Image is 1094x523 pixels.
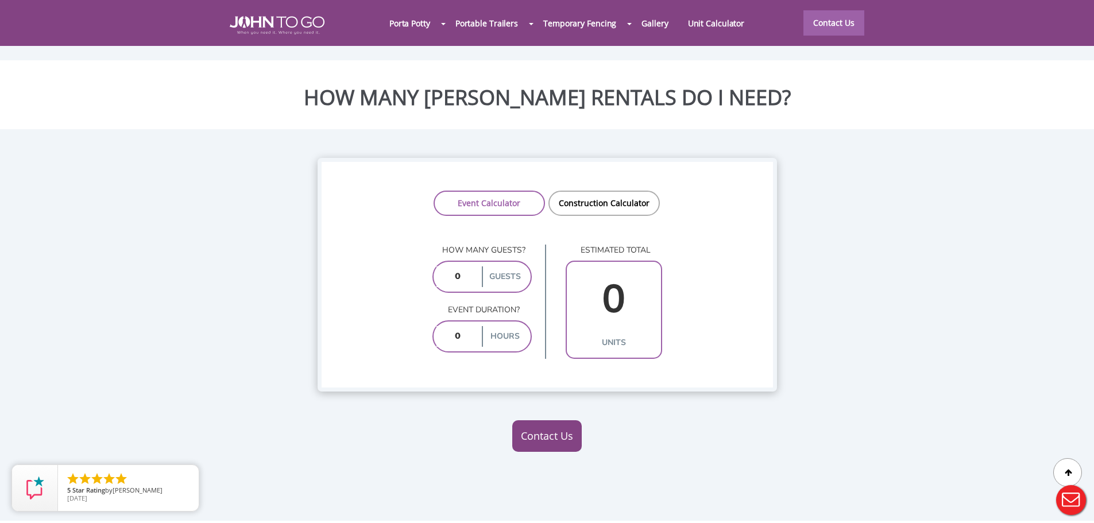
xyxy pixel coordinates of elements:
li:  [114,472,128,486]
a: Gallery [632,11,678,36]
span: 5 [67,486,71,494]
a: Unit Calculator [678,11,755,36]
a: Portable Trailers [446,11,528,36]
span: Star Rating [72,486,105,494]
li:  [78,472,92,486]
a: Contact Us [512,420,582,452]
li:  [102,472,116,486]
label: guests [482,266,528,287]
p: Event duration? [432,304,532,316]
p: estimated total [566,245,662,256]
a: Temporary Fencing [534,11,626,36]
input: 0 [570,266,658,332]
label: units [570,332,658,353]
a: Porta Potty [380,11,440,36]
input: 0 [436,266,480,287]
span: by [67,487,190,495]
input: 0 [436,326,480,347]
a: Contact Us [803,10,864,36]
img: Review Rating [24,476,47,499]
span: [DATE] [67,494,87,502]
li:  [90,472,104,486]
a: Event Calculator [434,191,545,216]
a: Construction Calculator [548,191,660,216]
img: JOHN to go [230,16,324,34]
label: hours [482,326,528,347]
span: [PERSON_NAME] [113,486,163,494]
button: Live Chat [1048,477,1094,523]
p: How many guests? [432,245,532,256]
h2: HOW MANY [PERSON_NAME] RENTALS DO I NEED? [9,86,1085,109]
li:  [66,472,80,486]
